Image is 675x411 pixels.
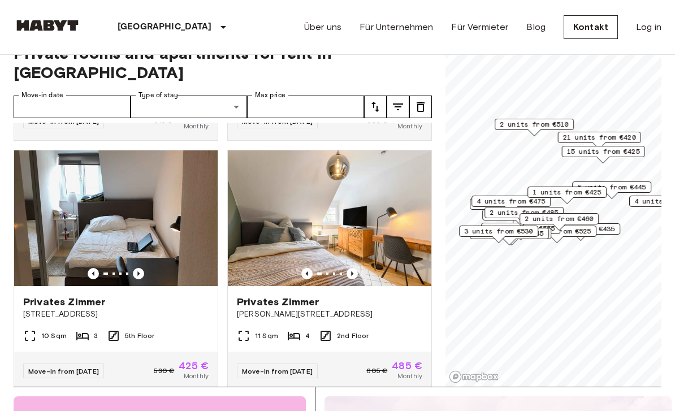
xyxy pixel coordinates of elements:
[470,198,549,216] div: Map marker
[564,15,618,39] a: Kontakt
[533,187,602,197] span: 1 units from €425
[482,209,561,227] div: Map marker
[392,361,422,371] span: 485 €
[125,331,154,341] span: 5th Floor
[495,119,574,136] div: Map marker
[255,331,278,341] span: 11 Sqm
[88,268,99,279] button: Previous image
[364,96,387,118] button: tune
[154,366,174,376] span: 530 €
[28,367,99,375] span: Move-in from [DATE]
[397,121,422,131] span: Monthly
[464,226,533,236] span: 3 units from €530
[14,20,81,31] img: Habyt
[301,268,313,279] button: Previous image
[475,228,544,239] span: 1 units from €445
[304,20,341,34] a: Über uns
[14,150,218,391] a: Marketing picture of unit DE-09-017-001-01HFPrevious imagePrevious imagePrivates Zimmer[STREET_AD...
[94,331,98,341] span: 3
[237,309,422,320] span: [PERSON_NAME][STREET_ADDRESS]
[255,90,285,100] label: Max price
[522,226,591,236] span: 2 units from €525
[484,207,564,224] div: Map marker
[23,309,209,320] span: [STREET_ADDRESS]
[237,295,319,309] span: Privates Zimmer
[567,146,640,157] span: 15 units from €425
[347,268,358,279] button: Previous image
[118,20,212,34] p: [GEOGRAPHIC_DATA]
[449,370,499,383] a: Mapbox logo
[563,132,636,142] span: 21 units from €420
[139,90,178,100] label: Type of stay
[14,96,131,118] input: Choose date
[409,96,432,118] button: tune
[636,20,661,34] a: Log in
[133,268,144,279] button: Previous image
[337,331,369,341] span: 2nd Floor
[451,20,508,34] a: Für Vermieter
[490,207,559,218] span: 2 units from €485
[558,132,641,149] div: Map marker
[397,371,422,381] span: Monthly
[481,223,560,240] div: Map marker
[562,146,645,163] div: Map marker
[471,196,551,213] div: Map marker
[366,366,387,376] span: 605 €
[21,90,63,100] label: Move-in date
[242,367,313,375] span: Move-in from [DATE]
[387,96,409,118] button: tune
[500,119,569,129] span: 2 units from €510
[227,150,432,391] a: Marketing picture of unit DE-09-001-002-02HFPrevious imagePrevious imagePrivates Zimmer[PERSON_NA...
[546,224,615,234] span: 5 units from €435
[525,214,594,224] span: 2 units from €460
[520,213,599,231] div: Map marker
[184,371,209,381] span: Monthly
[179,361,209,371] span: 425 €
[477,196,546,206] span: 4 units from €475
[41,331,67,341] span: 10 Sqm
[459,226,538,243] div: Map marker
[305,331,310,341] span: 4
[527,187,607,204] div: Map marker
[23,295,105,309] span: Privates Zimmer
[14,44,432,82] span: Private rooms and apartments for rent in [GEOGRAPHIC_DATA]
[526,20,546,34] a: Blog
[577,182,646,192] span: 5 units from €445
[572,181,651,199] div: Map marker
[184,121,209,131] span: Monthly
[360,20,433,34] a: Für Unternehmen
[14,150,218,286] img: Marketing picture of unit DE-09-017-001-01HF
[228,150,431,286] img: Marketing picture of unit DE-09-001-002-02HF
